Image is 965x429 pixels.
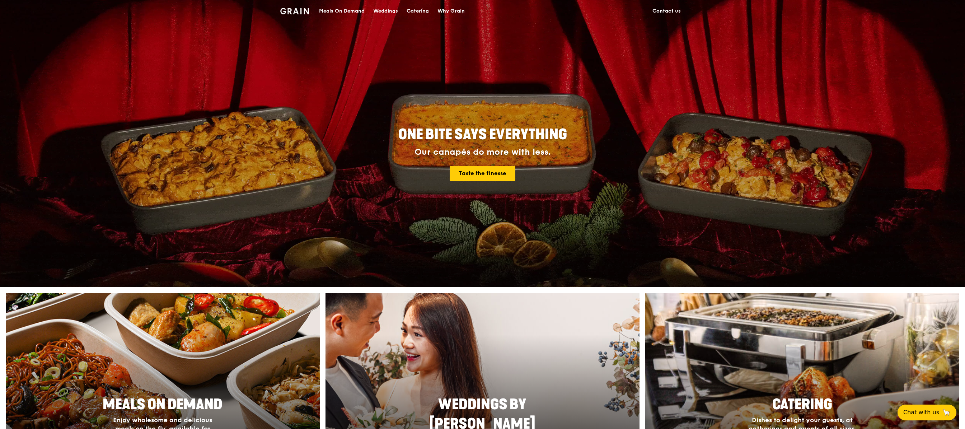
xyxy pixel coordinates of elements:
span: ONE BITE SAYS EVERYTHING [398,126,567,143]
a: Contact us [648,0,685,22]
a: Taste the finesse [450,166,515,181]
span: 🦙 [942,408,951,417]
div: Why Grain [437,0,465,22]
div: Catering [407,0,429,22]
span: Chat with us [903,408,939,417]
div: Meals On Demand [319,0,365,22]
button: Chat with us🦙 [898,405,956,420]
span: Catering [772,396,832,413]
a: Catering [402,0,433,22]
a: Weddings [369,0,402,22]
span: Meals On Demand [103,396,222,413]
div: Weddings [373,0,398,22]
div: Our canapés do more with less. [353,147,612,157]
img: Grain [280,8,309,14]
a: Why Grain [433,0,469,22]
